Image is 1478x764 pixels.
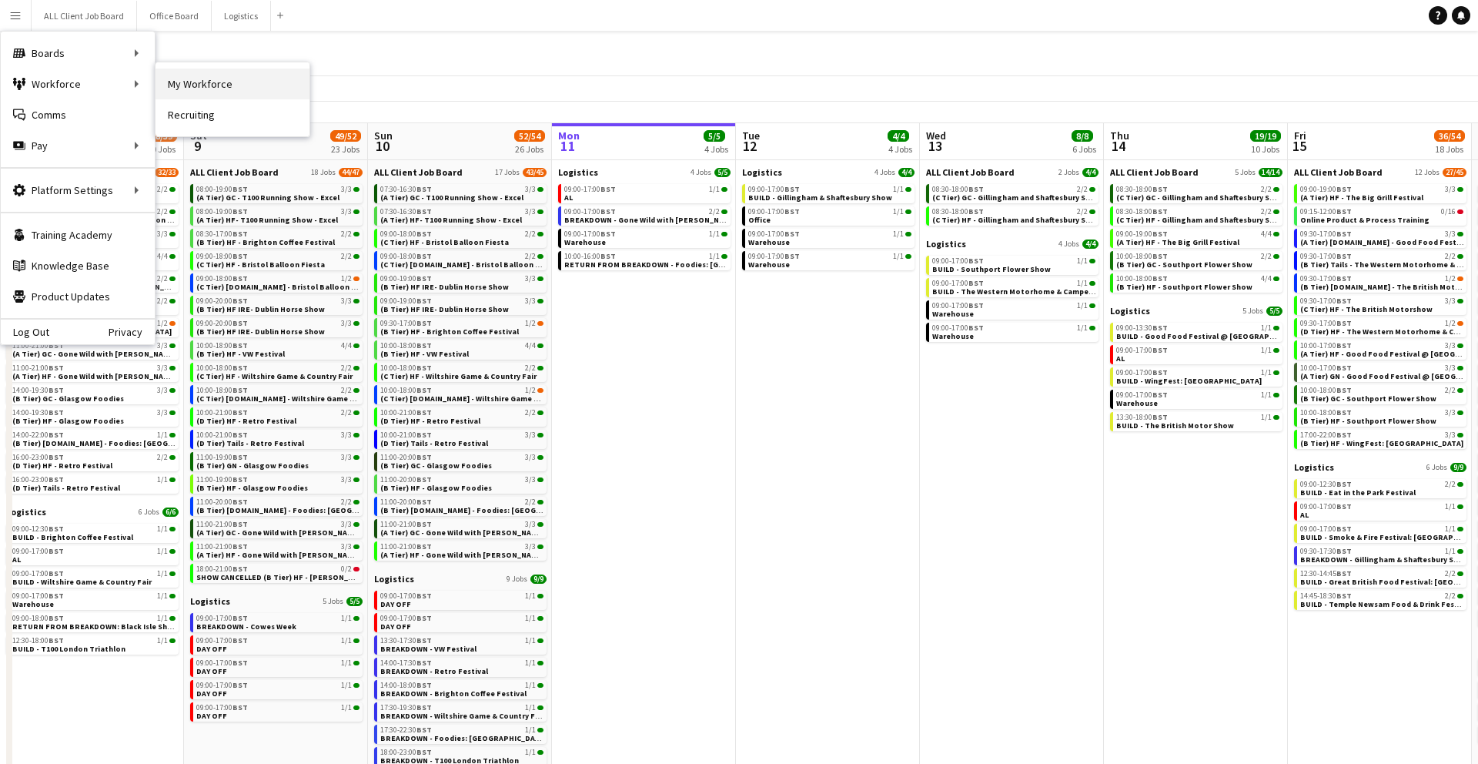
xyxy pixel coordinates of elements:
span: 2/2 [709,208,720,216]
span: 2/2 [157,297,168,305]
span: 08:00-19:00 [196,208,248,216]
span: (A Tier) GC - T100 Running Show - Excel [196,193,339,203]
span: BUILD - Good Food Festival @ Goodwood [1116,331,1307,341]
span: BST [48,340,64,350]
a: 09:30-17:00BST1/2(B Tier) [DOMAIN_NAME] - The British Motorshow [1300,273,1463,291]
span: BST [1336,296,1352,306]
a: ALL Client Job Board2 Jobs4/4 [926,166,1098,178]
a: 09:00-19:00BST3/3(B Tier) HF IRE- Dublin Horse Show [380,296,543,313]
a: 08:00-19:00BST3/3(A Tier) HF- T100 Running Show - Excel [196,206,359,224]
span: BREAKDOWN - Gone Wild with Bear Grylls Festival [564,215,768,225]
span: (A Tier) HF - The Big Grill Festival [1300,193,1423,203]
span: 3/3 [157,342,168,350]
span: 1/1 [1261,347,1272,354]
a: ALL Client Job Board18 Jobs44/47 [190,166,363,178]
span: 2/2 [525,230,536,238]
span: 4/4 [1261,230,1272,238]
span: (C Tier) HF - Gillingham and Shaftesbury Show [932,215,1102,225]
span: 10:00-18:00 [1116,253,1168,260]
span: Warehouse [748,260,790,270]
span: 1/2 [1445,320,1456,327]
span: 2/2 [157,208,168,216]
span: 09:00-17:00 [564,230,616,238]
a: 09:30-17:00BST3/3(A Tier) [DOMAIN_NAME] - Good Food Festival @ [GEOGRAPHIC_DATA] [1300,229,1463,246]
a: 08:30-18:00BST2/2(C Tier) GC - Gillingham and Shaftesbury Show [932,184,1095,202]
span: 4 Jobs [874,168,895,177]
a: 09:00-17:00BST1/1AL [1116,345,1279,363]
div: Logistics4 Jobs4/409:00-17:00BST1/1BUILD - Gillingham & Shaftesbury Show09:00-17:00BST1/1Office09... [742,166,915,273]
span: 32/33 [155,168,179,177]
span: (C Tier) HF - The British Motorshow [1300,304,1433,314]
span: 10:00-17:00 [1300,342,1352,350]
span: (C Tier) HF - Bristol Balloon Fiesta [196,260,325,270]
span: 3/3 [1445,230,1456,238]
span: (A Tier) HF- T100 Running Show - Excel [380,215,522,225]
span: 08:30-18:00 [1116,208,1168,216]
span: 1/1 [1261,324,1272,332]
span: BST [232,340,248,350]
span: 3/3 [525,208,536,216]
a: 09:30-17:00BST2/2(B Tier) Tails - The Western Motorhome & Campervan Show [1300,251,1463,269]
a: 09:00-17:00BST1/1Warehouse [932,300,1095,318]
span: 1/2 [525,320,536,327]
span: 1/1 [893,230,904,238]
span: 09:00-18:00 [380,230,432,238]
span: ALL Client Job Board [1110,166,1199,178]
span: BST [1152,273,1168,283]
span: BST [1152,251,1168,261]
span: 09:00-17:00 [932,302,984,310]
span: BST [232,296,248,306]
span: 1/1 [709,253,720,260]
span: BST [232,184,248,194]
a: 09:00-17:00BST1/1Warehouse [748,229,911,246]
span: BST [600,229,616,239]
span: 08:30-18:00 [932,186,984,193]
button: Office Board [137,1,212,31]
span: 09:30-17:00 [1300,230,1352,238]
span: 4/4 [1082,240,1098,249]
a: 07:30-16:30BST3/3(A Tier) HF- T100 Running Show - Excel [380,206,543,224]
span: BST [1336,251,1352,261]
span: 3/3 [525,186,536,193]
a: 09:00-17:00BST1/1BUILD - The Western Motorhome & Campervan Show [932,278,1095,296]
div: Logistics4 Jobs4/409:00-17:00BST1/1BUILD - Southport Flower Show09:00-17:00BST1/1BUILD - The West... [926,238,1098,345]
span: (B Tier) HF IRE- Dublin Horse Show [196,327,325,337]
a: 09:30-17:00BST1/2(B Tier) HF - Brighton Coffee Festival [380,318,543,336]
span: 1/1 [709,186,720,193]
span: BST [784,206,800,216]
span: 5 Jobs [1242,307,1263,316]
a: 09:00-13:30BST1/1BUILD - Good Food Festival @ [GEOGRAPHIC_DATA] [1116,323,1279,340]
span: (C Tier) Tails.com - Bristol Balloon Fiesta [196,282,375,292]
span: 09:30-17:00 [380,320,432,327]
span: BST [1336,184,1352,194]
span: 27/45 [1443,168,1466,177]
a: 09:00-17:00BST1/1AL [564,184,727,202]
span: 09:00-17:00 [748,186,800,193]
a: Comms [1,99,155,130]
span: (B Tier) HF - Brighton Coffee Festival [196,237,335,247]
a: Privacy [109,326,155,338]
span: BST [600,184,616,194]
a: 09:00-20:00BST3/3(B Tier) HF IRE- Dublin Horse Show [196,318,359,336]
span: BST [232,363,248,373]
a: Product Updates [1,281,155,312]
span: 09:00-18:00 [196,253,248,260]
span: (C Tier) HF - Bristol Balloon Fiesta [380,237,509,247]
span: 09:30-17:00 [1300,297,1352,305]
span: BST [48,363,64,373]
span: 2/2 [341,230,352,238]
span: 09:00-17:00 [564,208,616,216]
a: 09:00-17:00BST1/1BUILD - Southport Flower Show [932,256,1095,273]
span: BST [1336,318,1352,328]
a: 08:30-18:00BST2/2(C Tier) HF - Gillingham and Shaftesbury Show [932,206,1095,224]
div: ALL Client Job Board18 Jobs44/4708:00-19:00BST3/3(A Tier) GC - T100 Running Show - Excel08:00-19:... [190,166,363,595]
span: BST [416,273,432,283]
span: 09:00-20:00 [196,320,248,327]
a: My Workforce [155,69,309,99]
a: 10:00-18:00BST4/4(B Tier) HF - VW Festival [380,340,543,358]
a: 10:00-18:00BST2/2(C Tier) HF - Wiltshire Game & Country Fair [196,363,359,380]
span: 09:00-19:00 [1116,230,1168,238]
a: 09:30-17:00BST1/2(D Tier) HF - The Western Motorhome & Campervan Show [1300,318,1463,336]
span: BST [1336,340,1352,350]
span: BST [1336,273,1352,283]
